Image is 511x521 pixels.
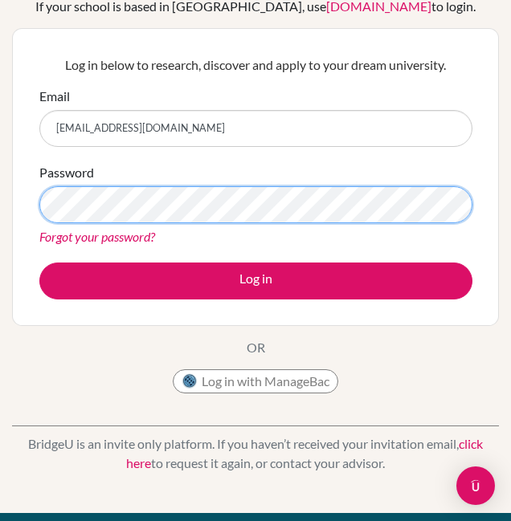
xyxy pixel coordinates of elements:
p: OR [247,338,265,357]
label: Email [39,87,70,106]
button: Log in with ManageBac [173,369,338,393]
button: Log in [39,263,472,299]
label: Password [39,163,94,182]
a: Forgot your password? [39,229,155,244]
p: Log in below to research, discover and apply to your dream university. [39,55,472,75]
p: BridgeU is an invite only platform. If you haven’t received your invitation email, to request it ... [12,434,499,473]
div: Open Intercom Messenger [456,466,495,505]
